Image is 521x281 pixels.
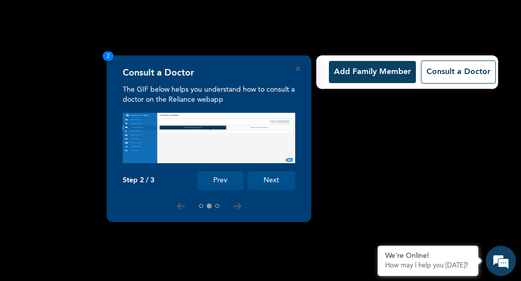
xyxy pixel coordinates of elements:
p: The GIF below helps you understand how to consult a doctor on the Reliance webapp [123,85,295,105]
button: Close [296,66,300,71]
button: Consult a Doctor [421,60,496,84]
p: Step 2 / 3 [123,176,154,185]
textarea: Type your message and hit 'Enter' [5,195,192,231]
h4: Consult a Doctor [123,67,194,79]
img: consult_tour.f0374f2500000a21e88d.gif [123,113,295,163]
p: How may I help you today? [385,262,471,270]
span: 2 [103,51,114,61]
span: We're online! [58,87,139,189]
button: Next [247,171,295,190]
div: FAQs [99,231,192,262]
div: Minimize live chat window [165,5,189,29]
div: We're Online! [385,252,471,260]
img: d_794563401_company_1708531726252_794563401 [19,50,41,76]
button: Add Family Member [329,61,416,83]
span: Conversation [5,248,99,255]
button: Prev [197,171,243,190]
div: Chat with us now [52,56,169,69]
